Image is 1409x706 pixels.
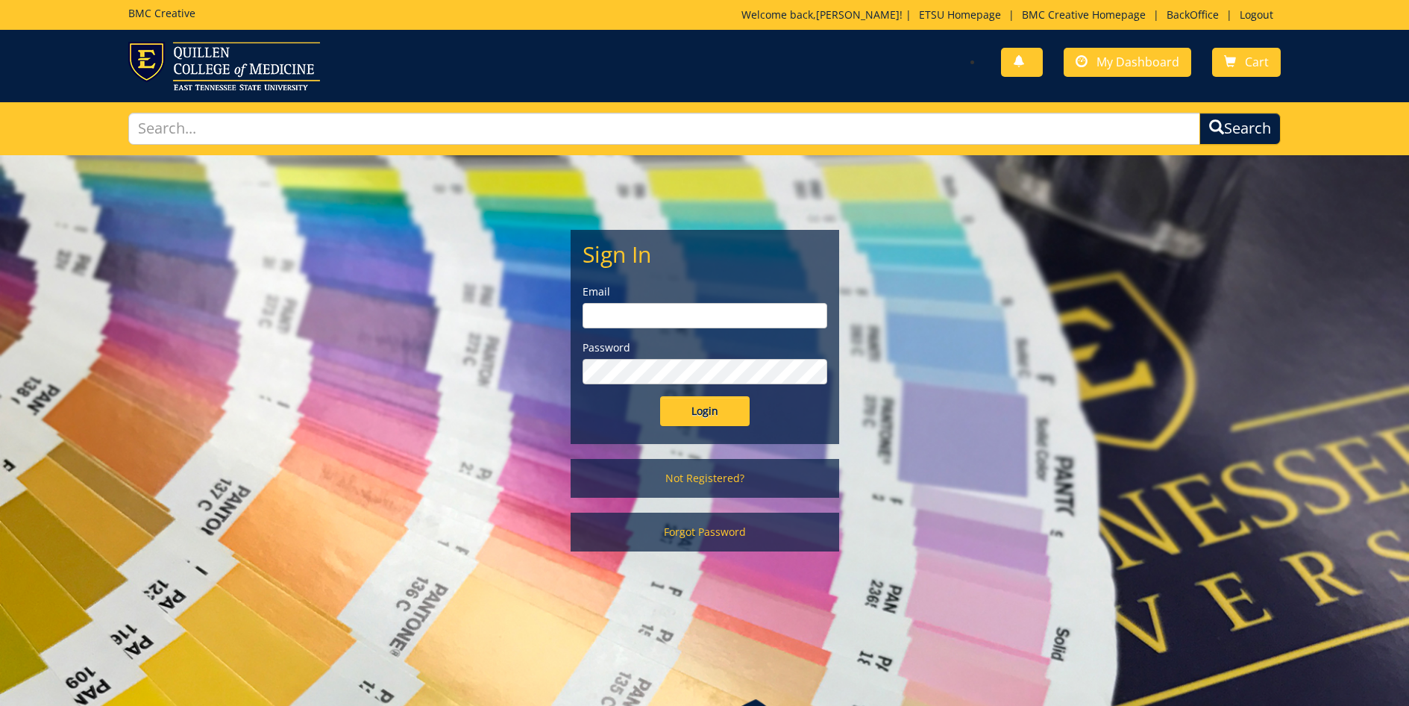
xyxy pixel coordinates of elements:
[571,459,839,498] a: Not Registered?
[583,340,827,355] label: Password
[1212,48,1281,77] a: Cart
[1159,7,1226,22] a: BackOffice
[741,7,1281,22] p: Welcome back, ! | | | |
[583,284,827,299] label: Email
[1096,54,1179,70] span: My Dashboard
[1064,48,1191,77] a: My Dashboard
[911,7,1008,22] a: ETSU Homepage
[128,42,320,90] img: ETSU logo
[660,396,750,426] input: Login
[1199,113,1281,145] button: Search
[1245,54,1269,70] span: Cart
[128,113,1199,145] input: Search...
[1232,7,1281,22] a: Logout
[571,513,839,552] a: Forgot Password
[583,242,827,266] h2: Sign In
[128,7,195,19] h5: BMC Creative
[816,7,900,22] a: [PERSON_NAME]
[1014,7,1153,22] a: BMC Creative Homepage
